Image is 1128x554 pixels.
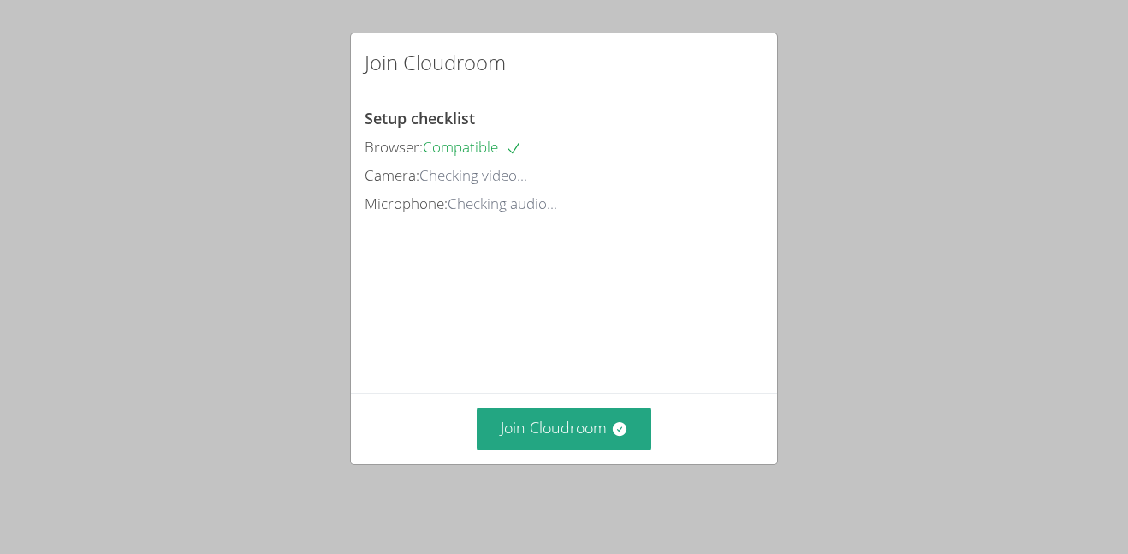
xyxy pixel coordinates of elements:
[419,165,527,185] span: Checking video...
[365,194,448,213] span: Microphone:
[365,165,419,185] span: Camera:
[448,194,557,213] span: Checking audio...
[477,408,652,450] button: Join Cloudroom
[423,137,522,157] span: Compatible
[365,108,475,128] span: Setup checklist
[365,47,506,78] h2: Join Cloudroom
[365,137,423,157] span: Browser:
